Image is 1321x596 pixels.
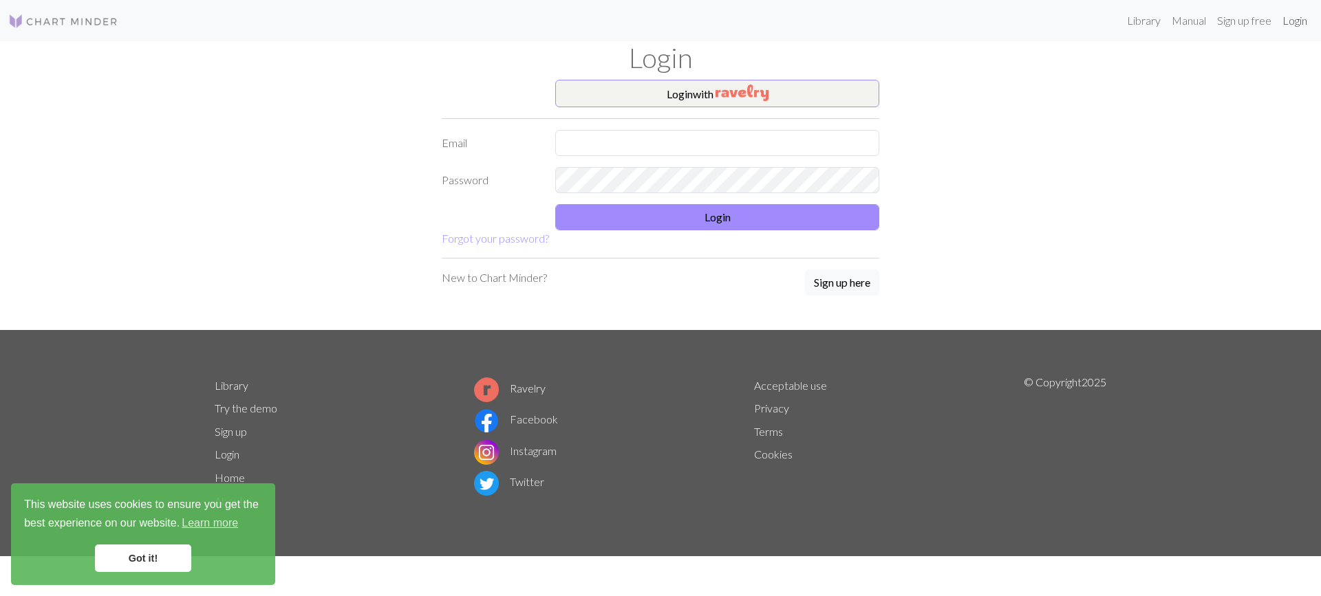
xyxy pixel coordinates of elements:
[555,204,879,230] button: Login
[442,232,549,245] a: Forgot your password?
[95,544,191,572] a: dismiss cookie message
[1024,374,1106,513] p: © Copyright 2025
[1277,7,1313,34] a: Login
[215,379,248,392] a: Library
[24,496,262,533] span: This website uses cookies to ensure you get the best experience on our website.
[474,444,557,457] a: Instagram
[180,513,240,533] a: learn more about cookies
[433,130,547,156] label: Email
[754,401,789,415] a: Privacy
[474,471,499,496] img: Twitter logo
[754,425,783,438] a: Terms
[215,401,277,415] a: Try the demo
[1212,7,1277,34] a: Sign up free
[474,377,499,402] img: Ravelry logo
[1121,7,1166,34] a: Library
[754,448,793,461] a: Cookies
[474,382,546,395] a: Ravelry
[474,440,499,465] img: Instagram logo
[8,13,118,30] img: Logo
[442,269,547,286] p: New to Chart Minder?
[555,80,879,107] button: Loginwith
[805,269,879,296] button: Sign up here
[215,471,245,484] a: Home
[754,379,827,392] a: Acceptable use
[474,408,499,433] img: Facebook logo
[805,269,879,297] a: Sign up here
[215,425,247,438] a: Sign up
[716,85,769,101] img: Ravelry
[206,41,1115,74] h1: Login
[11,483,275,585] div: cookieconsent
[433,167,547,193] label: Password
[215,448,239,461] a: Login
[474,412,558,426] a: Facebook
[474,475,544,488] a: Twitter
[1166,7,1212,34] a: Manual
